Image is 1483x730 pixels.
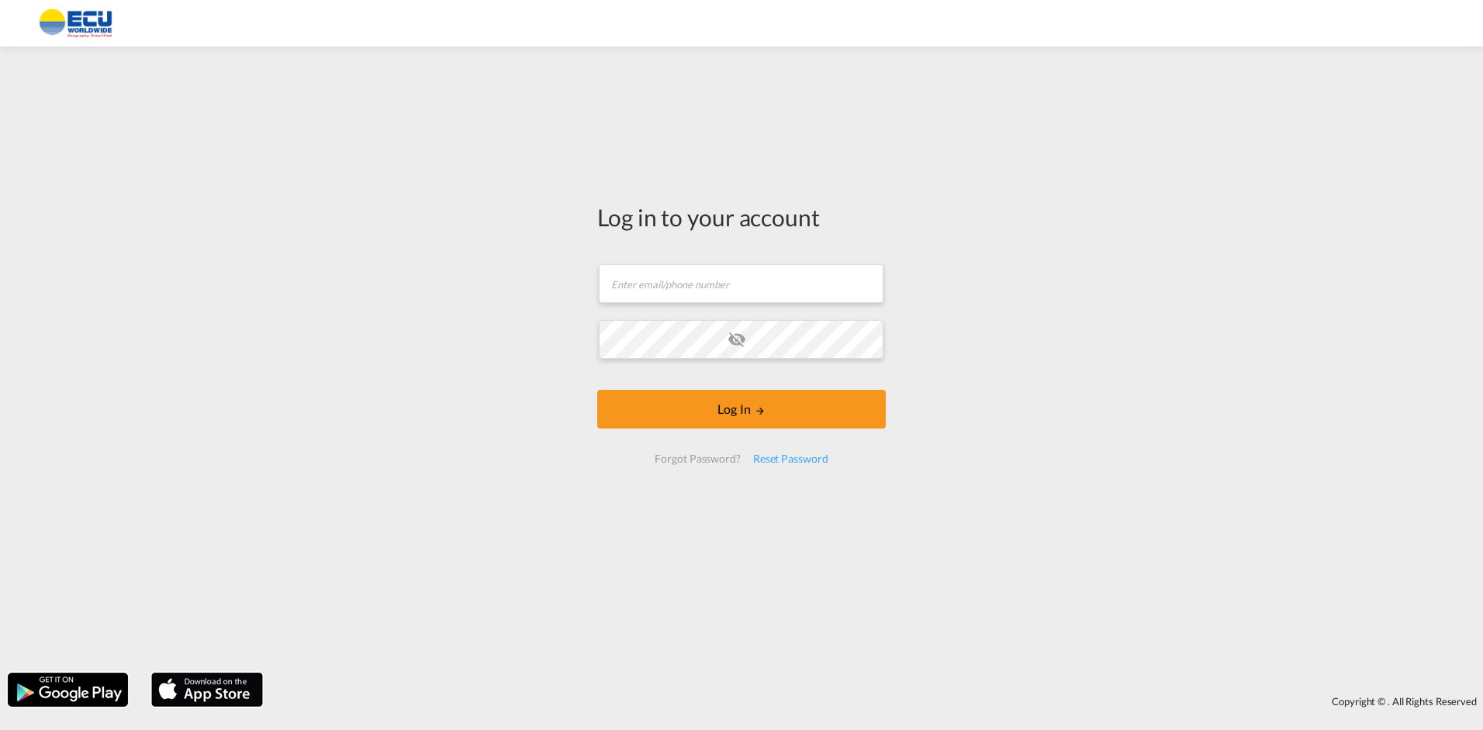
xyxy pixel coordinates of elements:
[648,445,746,473] div: Forgot Password?
[150,671,264,708] img: apple.png
[6,671,130,708] img: google.png
[747,445,835,473] div: Reset Password
[271,688,1483,715] div: Copyright © . All Rights Reserved
[597,390,886,429] button: LOGIN
[597,201,886,233] div: Log in to your account
[599,264,883,303] input: Enter email/phone number
[23,6,128,41] img: 6cccb1402a9411edb762cf9624ab9cda.png
[728,330,746,349] md-icon: icon-eye-off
